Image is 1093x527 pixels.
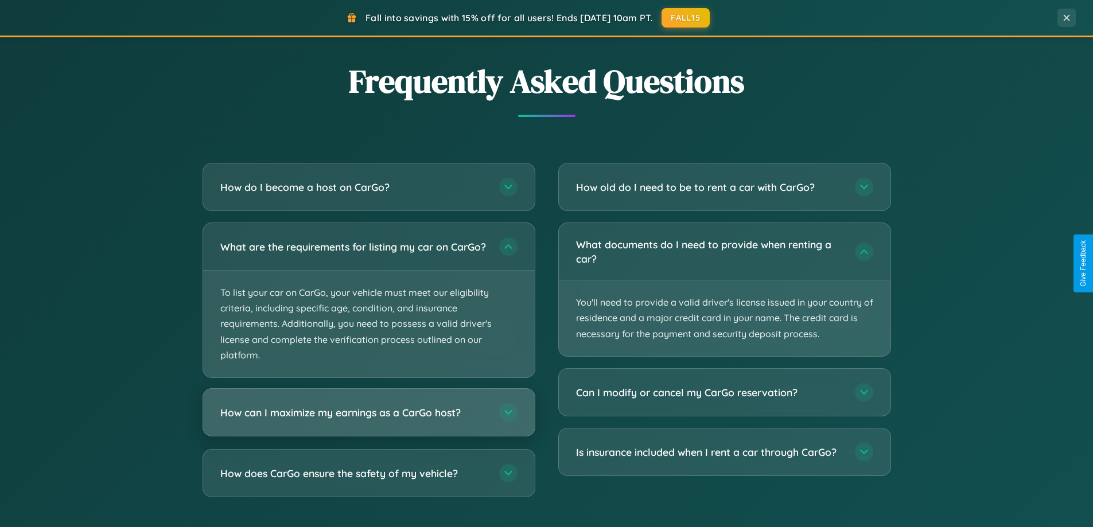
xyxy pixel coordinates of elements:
[220,180,488,194] h3: How do I become a host on CarGo?
[203,59,891,103] h2: Frequently Asked Questions
[1079,240,1087,287] div: Give Feedback
[559,280,890,356] p: You'll need to provide a valid driver's license issued in your country of residence and a major c...
[203,271,535,377] p: To list your car on CarGo, your vehicle must meet our eligibility criteria, including specific ag...
[365,12,653,24] span: Fall into savings with 15% off for all users! Ends [DATE] 10am PT.
[576,385,843,400] h3: Can I modify or cancel my CarGo reservation?
[220,405,488,420] h3: How can I maximize my earnings as a CarGo host?
[576,237,843,266] h3: What documents do I need to provide when renting a car?
[220,466,488,481] h3: How does CarGo ensure the safety of my vehicle?
[576,445,843,459] h3: Is insurance included when I rent a car through CarGo?
[576,180,843,194] h3: How old do I need to be to rent a car with CarGo?
[662,8,710,28] button: FALL15
[220,240,488,254] h3: What are the requirements for listing my car on CarGo?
